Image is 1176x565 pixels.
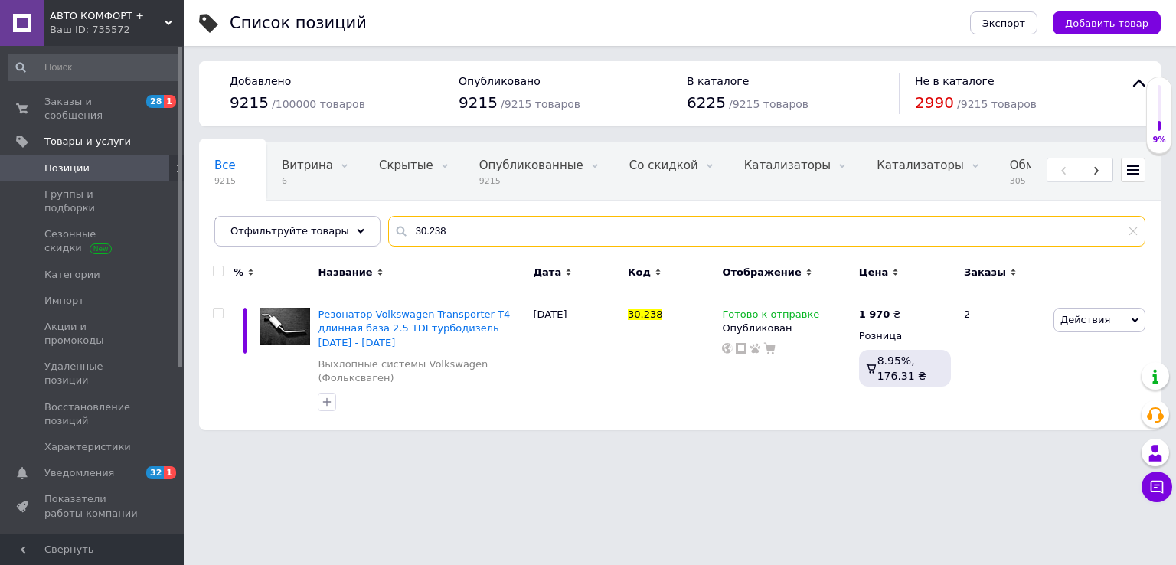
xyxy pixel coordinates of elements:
[379,158,433,172] span: Скрытые
[44,320,142,348] span: Акции и промокоды
[629,158,698,172] span: Со скидкой
[388,216,1145,247] input: Поиск по названию позиции, артикулу и поисковым запросам
[957,98,1037,110] span: / 9215 товаров
[459,75,541,87] span: Опубликовано
[230,225,349,237] span: Отфильтруйте товары
[722,266,801,279] span: Отображение
[1060,314,1110,325] span: Действия
[1053,11,1161,34] button: Добавить товар
[534,266,562,279] span: Дата
[501,98,580,110] span: / 9215 товаров
[260,308,310,345] img: Резонатор Volkswagen Transporter T4 длинная база 2.5 TDI турбодизель 1996 - 2003 гг
[214,158,236,172] span: Все
[214,217,281,230] span: Polmostrow
[44,95,142,122] span: Заказы и сообщения
[722,322,851,335] div: Опубликован
[44,294,84,308] span: Импорт
[44,268,100,282] span: Категории
[955,296,1050,430] div: 2
[282,158,333,172] span: Витрина
[687,93,726,112] span: 6225
[722,309,819,325] span: Готово к отправке
[970,11,1037,34] button: Экспорт
[282,175,333,187] span: 6
[744,158,831,172] span: Катализаторы
[1142,472,1172,502] button: Чат с покупателем
[318,266,372,279] span: Название
[44,466,114,480] span: Уведомления
[877,158,964,172] span: Катализаторы
[479,175,583,187] span: 9215
[859,309,890,320] b: 1 970
[44,360,142,387] span: Удаленные позиции
[982,18,1025,29] span: Экспорт
[915,75,995,87] span: Не в каталоге
[318,358,525,385] a: Выхлопные системы Volkswagen (Фольксваген)
[964,266,1006,279] span: Заказы
[628,309,663,320] span: 30.238
[1010,158,1168,172] span: Обманки (проставки, эм...
[859,329,951,343] div: Розница
[1065,18,1148,29] span: Добавить товар
[214,175,236,187] span: 9215
[479,158,583,172] span: Опубликованные
[44,135,131,149] span: Товары и услуги
[272,98,365,110] span: / 100000 товаров
[44,533,142,560] span: Панель управления
[234,266,243,279] span: %
[628,266,651,279] span: Код
[318,309,510,348] a: Резонатор Volkswagen Transporter T4 длинная база 2.5 TDI турбодизель [DATE] - [DATE]
[44,440,131,454] span: Характеристики
[530,296,624,430] div: [DATE]
[230,75,291,87] span: Добавлено
[729,98,808,110] span: / 9215 товаров
[859,266,889,279] span: Цена
[1010,175,1168,187] span: 305
[859,308,901,322] div: ₴
[877,354,926,382] span: 8.95%, 176.31 ₴
[230,93,269,112] span: 9215
[44,227,142,255] span: Сезонные скидки
[146,466,164,479] span: 32
[8,54,181,81] input: Поиск
[44,400,142,428] span: Восстановление позиций
[44,492,142,520] span: Показатели работы компании
[687,75,749,87] span: В каталоге
[44,188,142,215] span: Группы и подборки
[146,95,164,108] span: 28
[164,466,176,479] span: 1
[230,15,367,31] div: Список позиций
[50,23,184,37] div: Ваш ID: 735572
[50,9,165,23] span: АВТО КОМФОРТ +
[915,93,954,112] span: 2990
[459,93,498,112] span: 9215
[44,162,90,175] span: Позиции
[164,95,176,108] span: 1
[1147,135,1171,145] div: 9%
